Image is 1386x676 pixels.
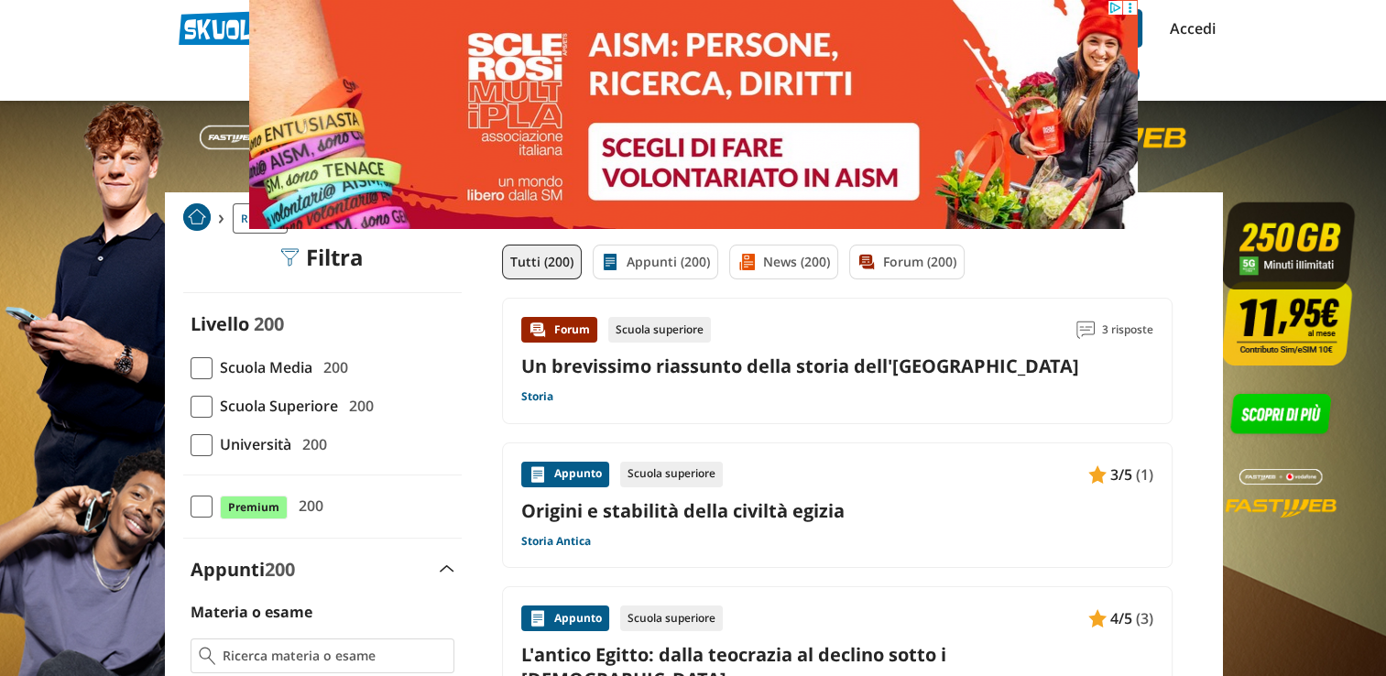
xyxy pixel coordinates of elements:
[857,253,876,271] img: Forum filtro contenuto
[1136,463,1153,486] span: (1)
[440,565,454,572] img: Apri e chiudi sezione
[265,557,295,582] span: 200
[213,432,291,456] span: Università
[1088,609,1107,627] img: Appunti contenuto
[1102,317,1153,343] span: 3 risposte
[1136,606,1153,630] span: (3)
[1076,321,1095,339] img: Commenti lettura
[199,647,216,665] img: Ricerca materia o esame
[213,394,338,418] span: Scuola Superiore
[521,605,609,631] div: Appunto
[191,602,312,622] label: Materia o esame
[529,465,547,484] img: Appunti contenuto
[1110,606,1132,630] span: 4/5
[342,394,374,418] span: 200
[233,203,288,234] a: Ricerca
[191,557,295,582] label: Appunti
[601,253,619,271] img: Appunti filtro contenuto
[220,496,288,519] span: Premium
[254,311,284,336] span: 200
[737,253,756,271] img: News filtro contenuto
[729,245,838,279] a: News (200)
[593,245,718,279] a: Appunti (200)
[280,245,364,270] div: Filtra
[191,311,249,336] label: Livello
[620,605,723,631] div: Scuola superiore
[521,534,591,549] a: Storia Antica
[521,462,609,487] div: Appunto
[529,321,547,339] img: Forum contenuto
[521,354,1079,378] a: Un brevissimo riassunto della storia dell'[GEOGRAPHIC_DATA]
[1170,9,1208,48] a: Accedi
[223,647,445,665] input: Ricerca materia o esame
[521,317,597,343] div: Forum
[608,317,711,343] div: Scuola superiore
[316,355,348,379] span: 200
[1110,463,1132,486] span: 3/5
[1088,465,1107,484] img: Appunti contenuto
[502,245,582,279] a: Tutti (200)
[849,245,965,279] a: Forum (200)
[620,462,723,487] div: Scuola superiore
[521,498,1153,523] a: Origini e stabilità della civiltà egizia
[521,389,553,404] a: Storia
[183,203,211,234] a: Home
[213,355,312,379] span: Scuola Media
[280,248,299,267] img: Filtra filtri mobile
[183,203,211,231] img: Home
[529,609,547,627] img: Appunti contenuto
[295,432,327,456] span: 200
[291,494,323,518] span: 200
